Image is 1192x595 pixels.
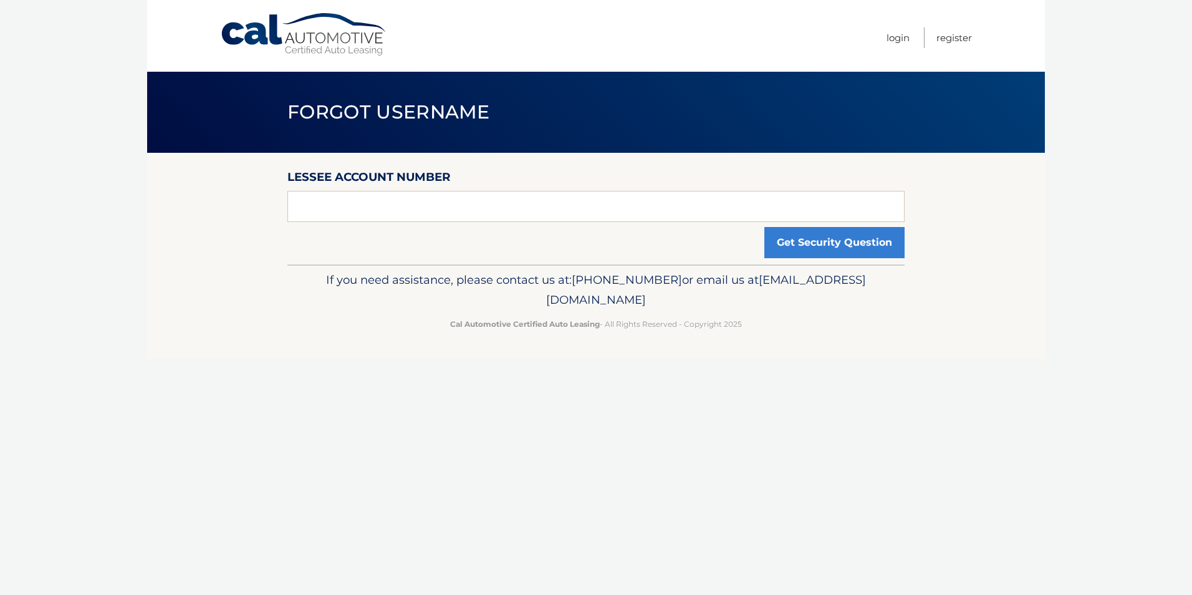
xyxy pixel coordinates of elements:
[572,273,682,287] span: [PHONE_NUMBER]
[887,27,910,48] a: Login
[296,270,896,310] p: If you need assistance, please contact us at: or email us at
[764,227,905,258] button: Get Security Question
[220,12,388,57] a: Cal Automotive
[546,273,866,307] span: [EMAIL_ADDRESS][DOMAIN_NAME]
[287,168,451,191] label: Lessee Account Number
[296,317,896,331] p: - All Rights Reserved - Copyright 2025
[287,100,490,123] span: Forgot Username
[936,27,972,48] a: Register
[450,319,600,329] strong: Cal Automotive Certified Auto Leasing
